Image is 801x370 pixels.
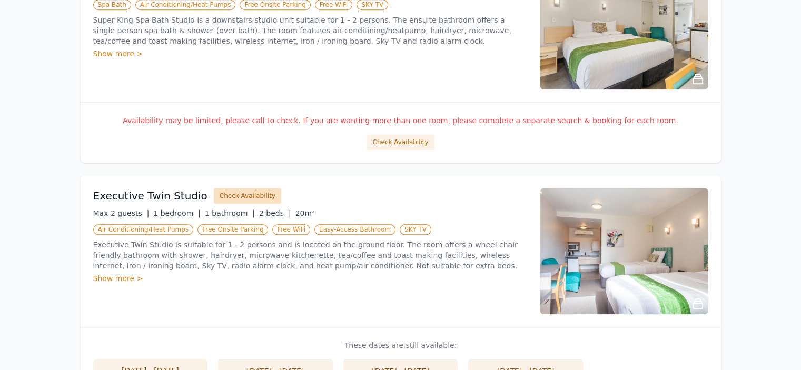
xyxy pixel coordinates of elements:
[259,209,291,217] span: 2 beds |
[93,48,527,59] div: Show more >
[197,224,268,235] span: Free Onsite Parking
[400,224,431,235] span: SKY TV
[214,188,281,204] button: Check Availability
[153,209,201,217] span: 1 bedroom |
[367,134,434,150] button: Check Availability
[93,209,150,217] span: Max 2 guests |
[93,15,527,46] p: Super King Spa Bath Studio is a downstairs studio unit suitable for 1 - 2 persons. The ensuite ba...
[93,340,708,351] p: These dates are still available:
[93,224,194,235] span: Air Conditioning/Heat Pumps
[93,115,708,126] p: Availability may be limited, please call to check. If you are wanting more than one room, please ...
[314,224,395,235] span: Easy-Access Bathroom
[93,273,527,284] div: Show more >
[295,209,315,217] span: 20m²
[93,188,207,203] h3: Executive Twin Studio
[272,224,310,235] span: Free WiFi
[205,209,255,217] span: 1 bathroom |
[93,239,527,271] p: Executive Twin Studio is suitable for 1 - 2 persons and is located on the ground floor. The room ...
